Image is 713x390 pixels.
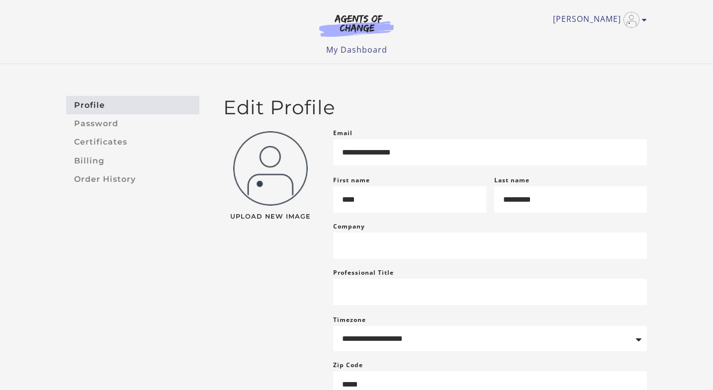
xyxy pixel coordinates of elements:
label: Timezone [333,315,366,324]
label: Email [333,127,353,139]
label: Professional Title [333,267,394,279]
a: Order History [66,170,199,188]
a: Profile [66,96,199,114]
a: Password [66,114,199,133]
label: Zip Code [333,359,363,371]
label: Last name [494,176,530,184]
img: Agents of Change Logo [309,14,404,37]
a: Certificates [66,133,199,152]
h2: Edit Profile [223,96,647,119]
a: Billing [66,152,199,170]
label: First name [333,176,370,184]
label: Company [333,221,365,233]
a: Toggle menu [553,12,642,28]
a: My Dashboard [326,44,387,55]
span: Upload New Image [223,214,317,220]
